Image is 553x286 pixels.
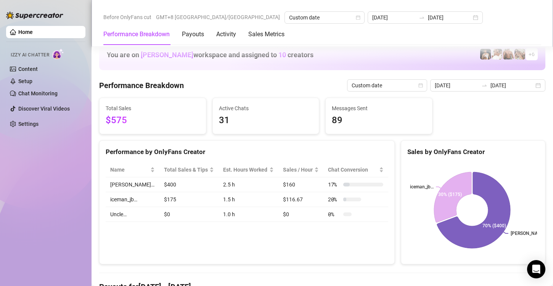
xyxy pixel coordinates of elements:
[159,177,219,192] td: $400
[372,13,416,22] input: Start date
[332,104,426,112] span: Messages Sent
[328,210,340,219] span: 0 %
[514,49,525,59] img: Uncle
[289,12,360,23] span: Custom date
[106,147,388,157] div: Performance by OnlyFans Creator
[419,14,425,21] span: swap-right
[159,192,219,207] td: $175
[223,165,268,174] div: Est. Hours Worked
[407,147,539,157] div: Sales by OnlyFans Creator
[278,162,323,177] th: Sales / Hour
[219,177,278,192] td: 2.5 h
[248,30,285,39] div: Sales Metrics
[410,184,434,190] text: iceman_jb…
[52,48,64,59] img: AI Chatter
[328,180,340,189] span: 17 %
[18,106,70,112] a: Discover Viral Videos
[278,177,323,192] td: $160
[283,165,313,174] span: Sales / Hour
[110,165,149,174] span: Name
[106,113,200,128] span: $575
[219,192,278,207] td: 1.5 h
[103,11,151,23] span: Before OnlyFans cut
[11,51,49,59] span: Izzy AI Chatter
[99,80,184,91] h4: Performance Breakdown
[418,83,423,88] span: calendar
[352,80,423,91] span: Custom date
[159,207,219,222] td: $0
[159,162,219,177] th: Total Sales & Tips
[527,260,545,278] div: Open Intercom Messenger
[356,15,360,20] span: calendar
[6,11,63,19] img: logo-BBDzfeDw.svg
[18,121,39,127] a: Settings
[481,82,487,88] span: swap-right
[428,13,471,22] input: End date
[18,66,38,72] a: Content
[503,49,514,59] img: David
[419,14,425,21] span: to
[278,192,323,207] td: $116.67
[18,78,32,84] a: Setup
[182,30,204,39] div: Payouts
[435,81,478,90] input: Start date
[106,177,159,192] td: [PERSON_NAME]…
[529,50,535,58] span: + 6
[278,207,323,222] td: $0
[323,162,388,177] th: Chat Conversion
[278,51,286,59] span: 10
[219,207,278,222] td: 1.0 h
[106,192,159,207] td: iceman_jb…
[141,51,193,59] span: [PERSON_NAME]
[328,195,340,204] span: 20 %
[332,113,426,128] span: 89
[18,90,58,96] a: Chat Monitoring
[18,29,33,35] a: Home
[164,165,208,174] span: Total Sales & Tips
[156,11,280,23] span: GMT+8 [GEOGRAPHIC_DATA]/[GEOGRAPHIC_DATA]
[490,81,534,90] input: End date
[219,104,313,112] span: Active Chats
[106,104,200,112] span: Total Sales
[510,231,548,236] text: [PERSON_NAME]…
[107,51,313,59] h1: You are on workspace and assigned to creators
[492,49,502,59] img: Jake
[481,82,487,88] span: to
[328,165,378,174] span: Chat Conversion
[219,113,313,128] span: 31
[103,30,170,39] div: Performance Breakdown
[106,162,159,177] th: Name
[216,30,236,39] div: Activity
[480,49,491,59] img: Chris
[106,207,159,222] td: Uncle…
